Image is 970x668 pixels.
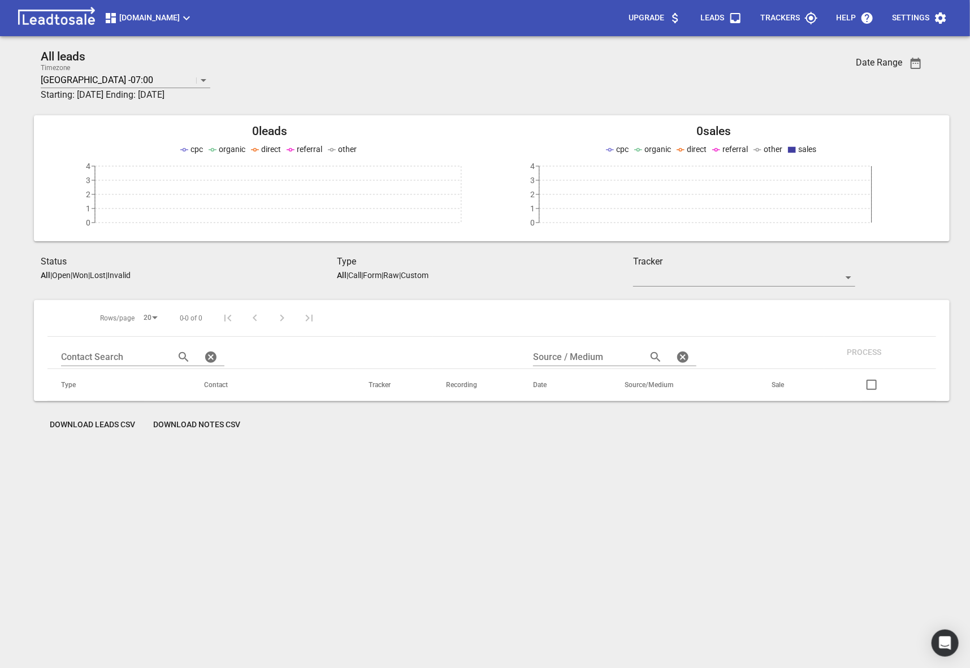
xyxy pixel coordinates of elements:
p: Form [363,271,382,280]
aside: All [41,271,50,280]
button: [DOMAIN_NAME] [99,7,198,29]
button: Date Range [902,50,929,77]
tspan: 2 [530,190,535,199]
p: Help [836,12,856,24]
span: other [338,145,357,154]
h3: Date Range [856,57,902,68]
p: Invalid [107,271,131,280]
h2: All leads [41,50,781,64]
p: [GEOGRAPHIC_DATA] -07:00 [41,73,153,86]
p: Call [348,271,361,280]
h2: 0 sales [492,124,936,138]
tspan: 1 [530,204,535,213]
p: Lost [90,271,106,280]
span: Download Leads CSV [50,419,135,431]
img: logo [14,7,99,29]
span: other [764,145,782,154]
aside: All [337,271,347,280]
span: [DOMAIN_NAME] [104,11,193,25]
span: | [399,271,401,280]
p: Raw [383,271,399,280]
span: | [50,271,52,280]
tspan: 2 [86,190,90,199]
span: direct [261,145,281,154]
button: Download Notes CSV [144,415,249,435]
tspan: 4 [86,162,90,171]
span: | [106,271,107,280]
span: | [88,271,90,280]
p: Upgrade [629,12,664,24]
p: Open [52,271,71,280]
span: | [382,271,383,280]
h3: Tracker [633,255,855,268]
p: Won [72,271,88,280]
p: Settings [892,12,929,24]
span: | [71,271,72,280]
tspan: 1 [86,204,90,213]
h3: Starting: [DATE] Ending: [DATE] [41,88,781,102]
tspan: 3 [530,176,535,185]
span: referral [722,145,748,154]
h3: Status [41,255,337,268]
span: direct [687,145,707,154]
th: Source/Medium [612,369,759,401]
th: Type [47,369,190,401]
span: 0-0 of 0 [180,314,203,323]
tspan: 4 [530,162,535,171]
div: 20 [139,310,162,326]
span: Download Notes CSV [153,419,240,431]
span: organic [644,145,671,154]
th: Contact [190,369,355,401]
label: Timezone [41,64,71,71]
tspan: 3 [86,176,90,185]
p: Leads [700,12,724,24]
span: Rows/page [100,314,135,323]
th: Sale [758,369,824,401]
th: Date [519,369,612,401]
p: Custom [401,271,428,280]
span: sales [798,145,816,154]
h2: 0 leads [47,124,492,138]
span: cpc [190,145,203,154]
th: Recording [432,369,519,401]
span: | [347,271,348,280]
span: cpc [616,145,629,154]
p: Trackers [760,12,800,24]
div: Open Intercom Messenger [932,630,959,657]
tspan: 0 [530,218,535,227]
th: Tracker [356,369,432,401]
span: | [361,271,363,280]
button: Download Leads CSV [41,415,144,435]
span: organic [219,145,245,154]
h3: Type [337,255,633,268]
span: referral [297,145,322,154]
tspan: 0 [86,218,90,227]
